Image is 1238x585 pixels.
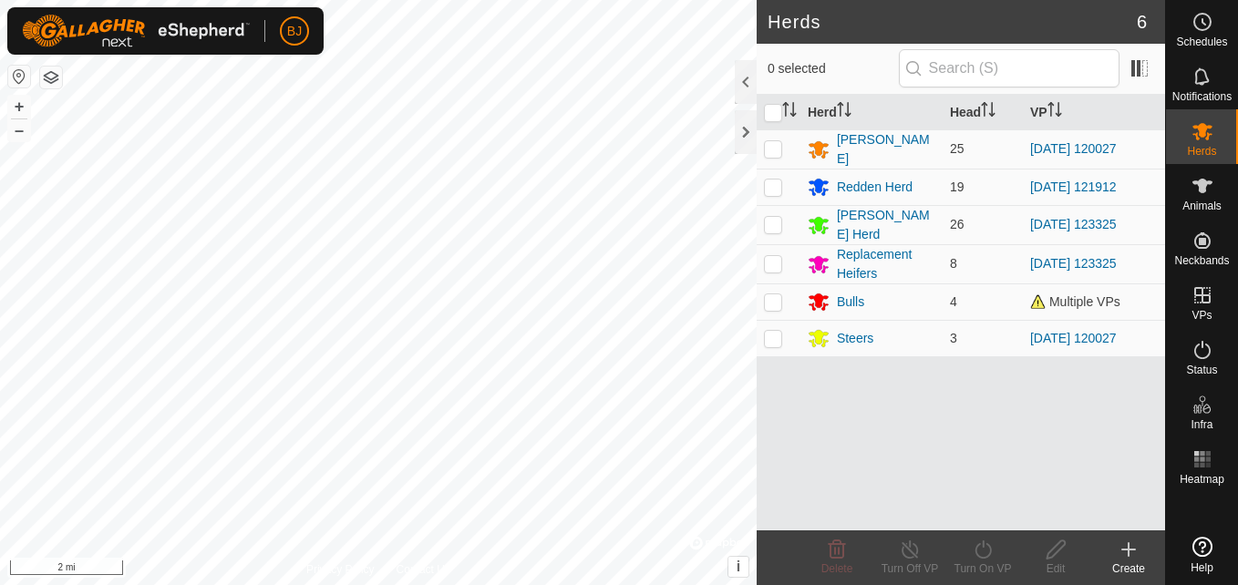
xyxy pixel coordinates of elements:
span: Herds [1187,146,1216,157]
div: Steers [837,329,873,348]
a: Contact Us [397,561,450,578]
div: Edit [1019,560,1092,577]
span: Infra [1191,419,1212,430]
p-sorticon: Activate to sort [782,105,797,119]
button: i [728,557,748,577]
span: i [737,559,740,574]
p-sorticon: Activate to sort [1047,105,1062,119]
div: Create [1092,560,1165,577]
span: Notifications [1172,91,1232,102]
span: VPs [1192,310,1212,321]
span: 0 selected [768,59,899,78]
div: Turn Off VP [873,560,946,577]
h2: Herds [768,11,1137,33]
div: [PERSON_NAME] Herd [837,206,935,244]
div: Turn On VP [946,560,1019,577]
button: Reset Map [8,66,30,87]
a: Privacy Policy [306,561,375,578]
span: BJ [287,22,302,41]
a: [DATE] 121912 [1030,180,1117,194]
span: Delete [821,562,853,575]
span: 26 [950,217,965,231]
a: [DATE] 120027 [1030,141,1117,156]
button: Map Layers [40,67,62,88]
span: Multiple VPs [1030,294,1120,309]
span: 25 [950,141,965,156]
div: Replacement Heifers [837,245,935,283]
span: Neckbands [1174,255,1229,266]
div: Redden Herd [837,178,913,197]
div: Bulls [837,292,864,312]
a: Help [1166,529,1238,580]
a: [DATE] 123325 [1030,217,1117,231]
th: VP [1023,95,1165,130]
img: Gallagher Logo [22,15,250,47]
span: Help [1191,562,1213,573]
p-sorticon: Activate to sort [981,105,996,119]
button: – [8,119,30,141]
span: Schedules [1176,36,1227,47]
p-sorticon: Activate to sort [837,105,851,119]
span: 6 [1137,8,1147,36]
div: [PERSON_NAME] [837,130,935,169]
span: 3 [950,331,957,345]
th: Head [943,95,1023,130]
span: 19 [950,180,965,194]
a: [DATE] 123325 [1030,256,1117,271]
span: Heatmap [1180,474,1224,485]
span: Status [1186,364,1217,375]
span: 4 [950,294,957,309]
span: 8 [950,256,957,271]
input: Search (S) [899,49,1119,87]
span: Animals [1182,200,1222,211]
th: Herd [800,95,943,130]
a: [DATE] 120027 [1030,331,1117,345]
button: + [8,96,30,118]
